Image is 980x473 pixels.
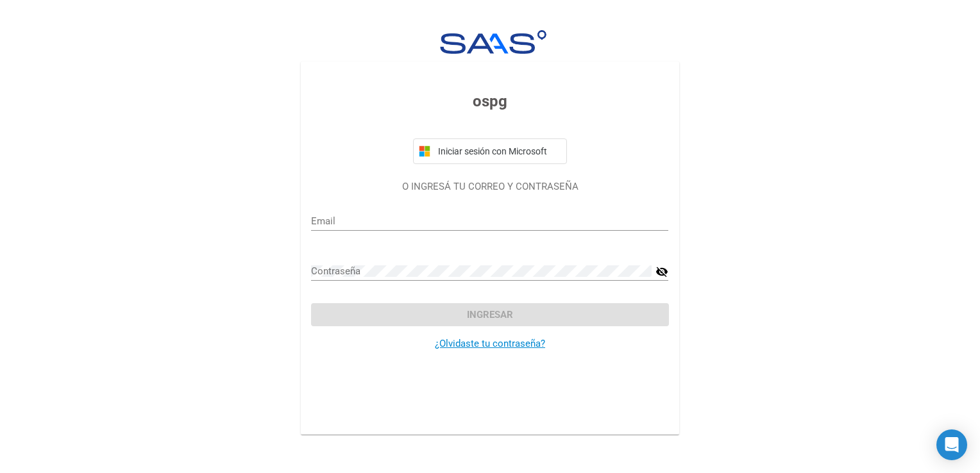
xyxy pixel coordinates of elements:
[311,90,668,113] h3: ospg
[936,429,967,460] div: Open Intercom Messenger
[435,338,545,349] a: ¿Olvidaste tu contraseña?
[311,303,668,326] button: Ingresar
[435,146,561,156] span: Iniciar sesión con Microsoft
[467,309,513,320] span: Ingresar
[655,264,668,279] mat-icon: visibility_off
[413,138,567,164] button: Iniciar sesión con Microsoft
[311,179,668,194] p: O INGRESÁ TU CORREO Y CONTRASEÑA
